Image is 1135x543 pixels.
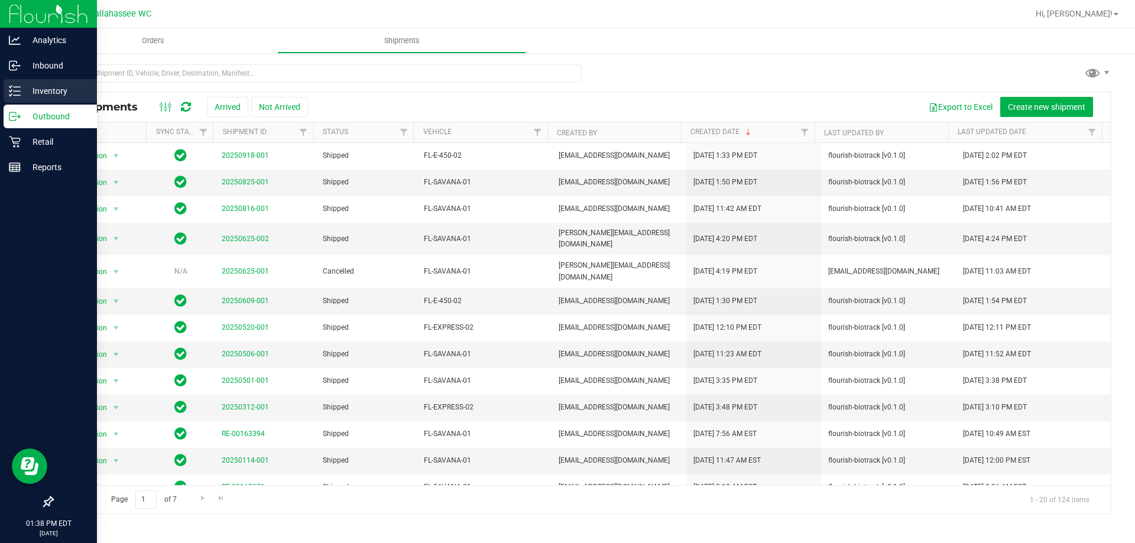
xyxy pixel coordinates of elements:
[174,147,187,164] span: In Sync
[693,266,757,277] span: [DATE] 4:19 PM EDT
[828,266,939,277] span: [EMAIL_ADDRESS][DOMAIN_NAME]
[559,203,670,214] span: [EMAIL_ADDRESS][DOMAIN_NAME]
[693,375,757,386] span: [DATE] 3:35 PM EDT
[109,293,124,310] span: select
[323,455,410,466] span: Shipped
[174,425,187,442] span: In Sync
[690,128,753,136] a: Created Date
[5,529,92,538] p: [DATE]
[109,346,124,363] span: select
[963,322,1031,333] span: [DATE] 12:11 PM EDT
[559,227,679,250] span: [PERSON_NAME][EMAIL_ADDRESS][DOMAIN_NAME]
[824,129,884,137] a: Last Updated By
[222,204,269,213] a: 20250816-001
[5,518,92,529] p: 01:38 PM EDT
[174,292,187,309] span: In Sync
[424,322,544,333] span: FL-EXPRESS-02
[222,430,265,438] a: RE-00163394
[21,160,92,174] p: Reports
[323,233,410,245] span: Shipped
[109,453,124,469] span: select
[828,402,905,413] span: flourish-biotrack [v0.1.0]
[222,235,269,243] a: 20250625-002
[559,428,670,440] span: [EMAIL_ADDRESS][DOMAIN_NAME]
[207,97,248,117] button: Arrived
[9,161,21,173] inline-svg: Reports
[1008,102,1085,112] span: Create new shipment
[109,399,124,416] span: select
[222,456,269,464] a: 20250114-001
[9,34,21,46] inline-svg: Analytics
[559,177,670,188] span: [EMAIL_ADDRESS][DOMAIN_NAME]
[424,295,544,307] span: FL-E-450-02
[559,349,670,360] span: [EMAIL_ADDRESS][DOMAIN_NAME]
[9,136,21,148] inline-svg: Retail
[693,402,757,413] span: [DATE] 3:48 PM EDT
[1082,122,1102,142] a: Filter
[693,349,761,360] span: [DATE] 11:23 AM EDT
[963,177,1027,188] span: [DATE] 1:56 PM EDT
[559,260,679,282] span: [PERSON_NAME][EMAIL_ADDRESS][DOMAIN_NAME]
[693,233,757,245] span: [DATE] 4:20 PM EDT
[559,455,670,466] span: [EMAIL_ADDRESS][DOMAIN_NAME]
[323,150,410,161] span: Shipped
[795,122,815,142] a: Filter
[61,129,142,137] div: Actions
[135,490,157,509] input: 1
[828,455,905,466] span: flourish-biotrack [v0.1.0]
[222,297,269,305] a: 20250609-001
[828,295,905,307] span: flourish-biotrack [v0.1.0]
[222,376,269,385] a: 20250501-001
[424,455,544,466] span: FL-SAVANA-01
[828,349,905,360] span: flourish-biotrack [v0.1.0]
[424,482,544,493] span: FL-SAVANA-01
[101,490,186,509] span: Page of 7
[424,349,544,360] span: FL-SAVANA-01
[126,35,180,46] span: Orders
[963,266,1031,277] span: [DATE] 11:03 AM EDT
[109,479,124,496] span: select
[21,58,92,73] p: Inbound
[693,428,757,440] span: [DATE] 7:56 AM EST
[21,33,92,47] p: Analytics
[323,203,410,214] span: Shipped
[28,28,277,53] a: Orders
[828,482,905,493] span: flourish-biotrack [v0.1.0]
[174,267,187,275] span: N/A
[693,322,761,333] span: [DATE] 12:10 PM EDT
[559,402,670,413] span: [EMAIL_ADDRESS][DOMAIN_NAME]
[294,122,313,142] a: Filter
[9,110,21,122] inline-svg: Outbound
[963,455,1030,466] span: [DATE] 12:00 PM EST
[1000,97,1093,117] button: Create new shipment
[90,9,151,19] span: Tallahassee WC
[174,230,187,247] span: In Sync
[323,322,410,333] span: Shipped
[222,267,269,275] a: 20250625-001
[21,109,92,123] p: Outbound
[174,479,187,495] span: In Sync
[559,482,670,493] span: [EMAIL_ADDRESS][DOMAIN_NAME]
[21,84,92,98] p: Inventory
[828,428,905,440] span: flourish-biotrack [v0.1.0]
[1036,9,1113,18] span: Hi, [PERSON_NAME]!
[251,97,308,117] button: Not Arrived
[921,97,1000,117] button: Export to Excel
[109,230,124,247] span: select
[828,322,905,333] span: flourish-biotrack [v0.1.0]
[323,428,410,440] span: Shipped
[109,148,124,164] span: select
[323,266,410,277] span: Cancelled
[693,295,757,307] span: [DATE] 1:30 PM EDT
[193,122,213,142] a: Filter
[9,60,21,71] inline-svg: Inbound
[559,295,670,307] span: [EMAIL_ADDRESS][DOMAIN_NAME]
[394,122,413,142] a: Filter
[323,128,348,136] a: Status
[1020,490,1099,508] span: 1 - 20 of 124 items
[963,349,1031,360] span: [DATE] 11:52 AM EDT
[52,64,582,82] input: Search Shipment ID, Vehicle, Driver, Destination, Manifest...
[174,346,187,362] span: In Sync
[323,482,410,493] span: Shipped
[963,295,1027,307] span: [DATE] 1:54 PM EDT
